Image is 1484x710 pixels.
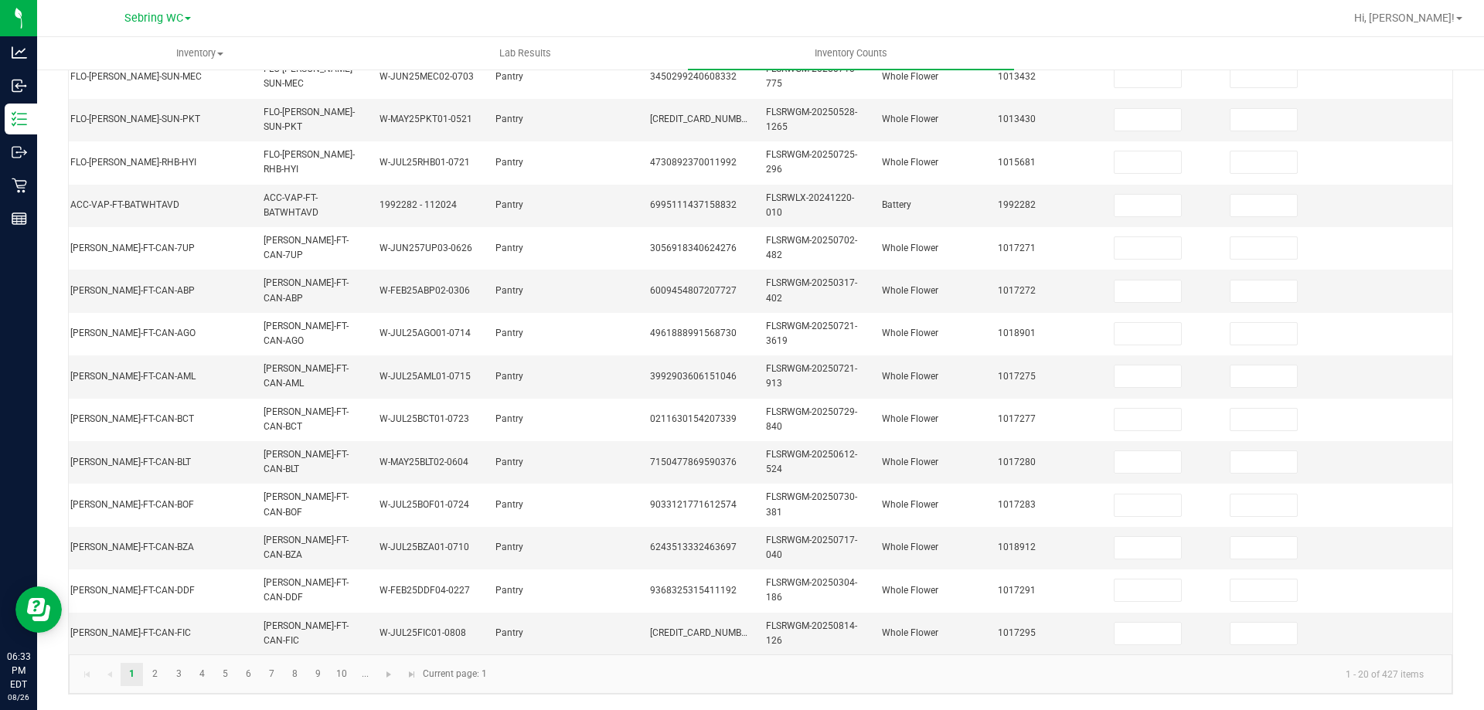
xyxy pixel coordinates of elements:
[650,457,737,467] span: 7150477869590376
[766,235,857,260] span: FLSRWGM-20250702-482
[7,650,30,691] p: 06:33 PM EDT
[70,371,196,382] span: [PERSON_NAME]-FT-CAN-AML
[191,663,213,686] a: Page 4
[70,457,191,467] span: [PERSON_NAME]-FT-CAN-BLT
[70,413,194,424] span: [PERSON_NAME]-FT-CAN-BCT
[766,577,857,603] span: FLSRWGM-20250304-186
[495,285,523,296] span: Pantry
[380,199,457,210] span: 1992282 - 112024
[478,46,572,60] span: Lab Results
[121,663,143,686] a: Page 1
[650,243,737,253] span: 3056918340624276
[70,542,194,552] span: [PERSON_NAME]-FT-CAN-BZA
[400,663,423,686] a: Go to the last page
[264,449,349,474] span: [PERSON_NAME]-FT-CAN-BLT
[766,63,857,89] span: FLSRWGM-20250710-775
[380,627,466,638] span: W-JUL25FIC01-0808
[766,277,857,303] span: FLSRWGM-20250317-402
[688,37,1013,70] a: Inventory Counts
[264,277,349,303] span: [PERSON_NAME]-FT-CAN-ABP
[650,157,737,168] span: 4730892370011992
[998,71,1036,82] span: 1013432
[998,627,1036,638] span: 1017295
[70,627,191,638] span: [PERSON_NAME]-FT-CAN-FIC
[766,321,857,346] span: FLSRWGM-20250721-3619
[650,499,737,510] span: 9033121771612574
[70,585,195,596] span: [PERSON_NAME]-FT-CAN-DDF
[264,149,355,175] span: FLO-[PERSON_NAME]-RHB-HYI
[882,114,938,124] span: Whole Flower
[354,663,376,686] a: Page 11
[70,499,194,510] span: [PERSON_NAME]-FT-CAN-BOF
[406,668,418,681] span: Go to the last page
[38,46,362,60] span: Inventory
[882,243,938,253] span: Whole Flower
[70,328,196,338] span: [PERSON_NAME]-FT-CAN-AGO
[766,535,857,560] span: FLSRWGM-20250717-040
[307,663,329,686] a: Page 9
[495,328,523,338] span: Pantry
[12,144,27,160] inline-svg: Outbound
[70,71,202,82] span: FLO-[PERSON_NAME]-SUN-MEC
[380,114,472,124] span: W-MAY25PKT01-0521
[650,114,754,124] span: [CREDIT_CARD_NUMBER]
[264,107,355,132] span: FLO-[PERSON_NAME]-SUN-PKT
[495,499,523,510] span: Pantry
[264,491,349,517] span: [PERSON_NAME]-FT-CAN-BOF
[882,71,938,82] span: Whole Flower
[882,199,911,210] span: Battery
[12,45,27,60] inline-svg: Analytics
[264,192,318,218] span: ACC-VAP-FT-BATWHTAVD
[214,663,237,686] a: Page 5
[380,71,474,82] span: W-JUN25MEC02-0703
[650,542,737,552] span: 6243513332463697
[998,371,1036,382] span: 1017275
[12,211,27,226] inline-svg: Reports
[264,406,349,432] span: [PERSON_NAME]-FT-CAN-BCT
[380,285,470,296] span: W-FEB25ABP02-0306
[168,663,190,686] a: Page 3
[998,157,1036,168] span: 1015681
[998,328,1036,338] span: 1018901
[998,457,1036,467] span: 1017280
[882,328,938,338] span: Whole Flower
[260,663,283,686] a: Page 7
[495,542,523,552] span: Pantry
[998,542,1036,552] span: 1018912
[7,691,30,703] p: 08/26
[70,285,195,296] span: [PERSON_NAME]-FT-CAN-ABP
[264,63,355,89] span: FLO-[PERSON_NAME]-SUN-MEC
[237,663,260,686] a: Page 6
[380,328,471,338] span: W-JUL25AGO01-0714
[998,499,1036,510] span: 1017283
[264,535,349,560] span: [PERSON_NAME]-FT-CAN-BZA
[882,413,938,424] span: Whole Flower
[495,199,523,210] span: Pantry
[12,111,27,127] inline-svg: Inventory
[331,663,353,686] a: Page 10
[998,114,1036,124] span: 1013430
[380,585,470,596] span: W-FEB25DDF04-0227
[998,413,1036,424] span: 1017277
[1354,12,1455,24] span: Hi, [PERSON_NAME]!
[15,586,62,633] iframe: Resource center
[766,449,857,474] span: FLSRWGM-20250612-524
[380,499,469,510] span: W-JUL25BOF01-0724
[766,192,854,218] span: FLSRWLX-20241220-010
[264,363,349,389] span: [PERSON_NAME]-FT-CAN-AML
[124,12,183,25] span: Sebring WC
[495,114,523,124] span: Pantry
[362,37,688,70] a: Lab Results
[650,371,737,382] span: 3992903606151046
[882,585,938,596] span: Whole Flower
[495,157,523,168] span: Pantry
[998,585,1036,596] span: 1017291
[144,663,166,686] a: Page 2
[882,371,938,382] span: Whole Flower
[766,491,857,517] span: FLSRWGM-20250730-381
[650,627,754,638] span: [CREDIT_CARD_NUMBER]
[766,406,857,432] span: FLSRWGM-20250729-840
[650,71,737,82] span: 3450299240608332
[766,620,857,646] span: FLSRWGM-20250814-126
[70,157,196,168] span: FLO-[PERSON_NAME]-RHB-HYI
